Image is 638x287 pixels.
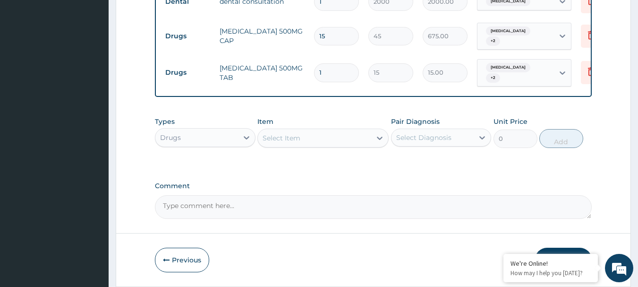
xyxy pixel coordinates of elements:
[535,248,592,272] button: Submit
[486,63,530,72] span: [MEDICAL_DATA]
[155,182,592,190] label: Comment
[510,259,591,268] div: We're Online!
[486,26,530,36] span: [MEDICAL_DATA]
[391,117,440,126] label: Pair Diagnosis
[161,27,215,45] td: Drugs
[215,59,309,87] td: [MEDICAL_DATA] 500MG TAB
[539,129,583,148] button: Add
[155,5,178,27] div: Minimize live chat window
[510,269,591,277] p: How may I help you today?
[486,73,500,83] span: + 2
[493,117,527,126] label: Unit Price
[160,133,181,142] div: Drugs
[49,53,159,65] div: Chat with us now
[257,117,273,126] label: Item
[155,248,209,272] button: Previous
[55,84,130,180] span: We're online!
[215,22,309,50] td: [MEDICAL_DATA] 500MG CAP
[17,47,38,71] img: d_794563401_company_1708531726252_794563401
[155,118,175,126] label: Types
[161,64,215,81] td: Drugs
[5,189,180,222] textarea: Type your message and hit 'Enter'
[263,133,300,143] div: Select Item
[396,133,451,142] div: Select Diagnosis
[486,36,500,46] span: + 2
